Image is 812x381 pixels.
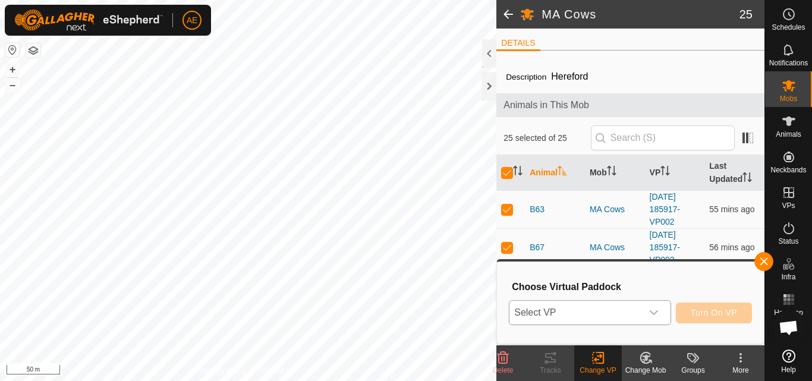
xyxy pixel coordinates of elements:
[780,95,797,102] span: Mobs
[14,10,163,31] img: Gallagher Logo
[260,366,295,376] a: Contact Us
[5,78,20,92] button: –
[187,14,198,27] span: AE
[590,203,640,216] div: MA Cows
[622,365,669,376] div: Change Mob
[558,168,567,177] p-sorticon: Activate to sort
[704,155,764,191] th: Last Updated
[771,310,807,345] div: Open chat
[650,192,680,226] a: [DATE] 185917-VP002
[781,366,796,373] span: Help
[591,125,735,150] input: Search (S)
[691,308,737,317] span: Turn On VP
[527,365,574,376] div: Tracks
[525,155,585,191] th: Animal
[5,43,20,57] button: Reset Map
[530,203,545,216] span: B63
[5,62,20,77] button: +
[590,241,640,254] div: MA Cows
[650,230,680,265] a: [DATE] 185917-VP002
[503,98,757,112] span: Animals in This Mob
[772,24,805,31] span: Schedules
[782,202,795,209] span: VPs
[513,168,523,177] p-sorticon: Activate to sort
[546,67,593,86] span: Hereford
[709,204,754,214] span: 14 Sept 2025, 6:05 am
[202,366,246,376] a: Privacy Policy
[509,301,641,325] span: Select VP
[770,166,806,174] span: Neckbands
[739,5,753,23] span: 25
[530,241,545,254] span: B67
[26,43,40,58] button: Map Layers
[542,7,739,21] h2: MA Cows
[778,238,798,245] span: Status
[642,301,666,325] div: dropdown trigger
[503,132,590,144] span: 25 selected of 25
[676,303,752,323] button: Turn On VP
[765,345,812,378] a: Help
[769,59,808,67] span: Notifications
[493,366,514,374] span: Delete
[506,73,546,81] label: Description
[781,273,795,281] span: Infra
[669,365,717,376] div: Groups
[709,243,754,252] span: 14 Sept 2025, 6:05 am
[645,155,705,191] th: VP
[607,168,616,177] p-sorticon: Activate to sort
[742,174,752,184] p-sorticon: Activate to sort
[774,309,803,316] span: Heatmap
[776,131,801,138] span: Animals
[512,281,752,292] h3: Choose Virtual Paddock
[496,37,540,51] li: DETAILS
[717,365,764,376] div: More
[585,155,645,191] th: Mob
[660,168,670,177] p-sorticon: Activate to sort
[574,365,622,376] div: Change VP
